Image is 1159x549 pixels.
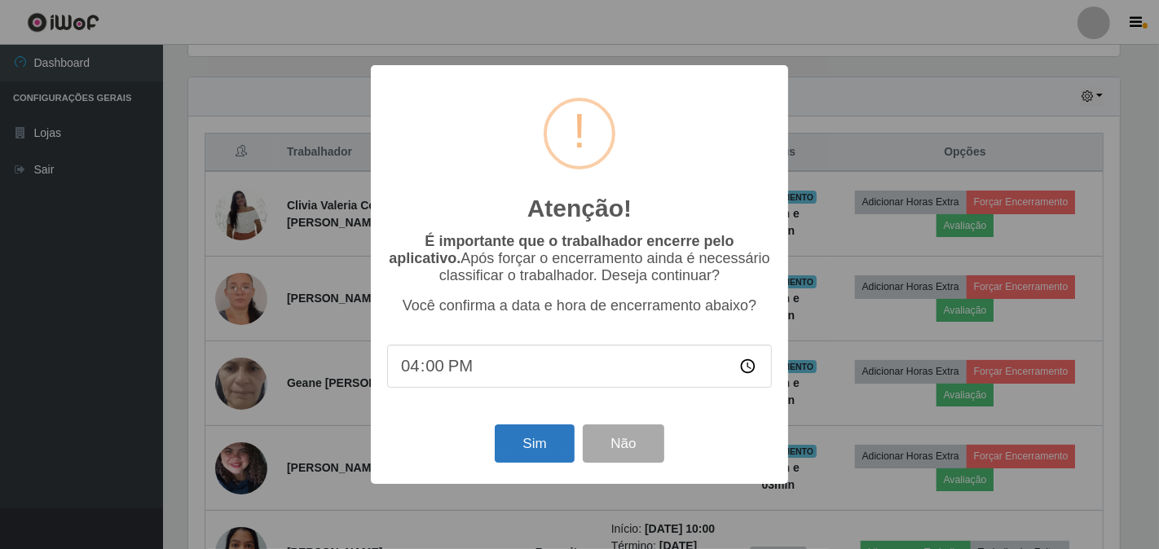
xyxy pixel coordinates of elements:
[389,233,734,266] b: É importante que o trabalhador encerre pelo aplicativo.
[387,297,772,314] p: Você confirma a data e hora de encerramento abaixo?
[583,424,663,463] button: Não
[387,233,772,284] p: Após forçar o encerramento ainda é necessário classificar o trabalhador. Deseja continuar?
[527,194,632,223] h2: Atenção!
[495,424,574,463] button: Sim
